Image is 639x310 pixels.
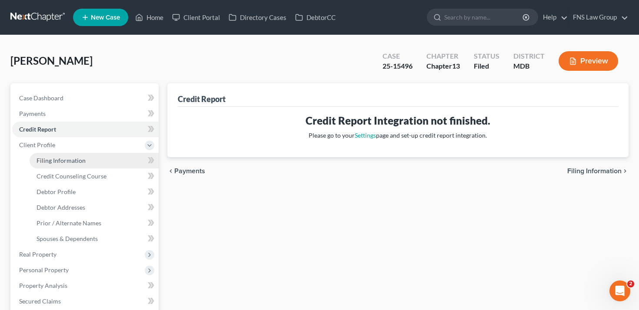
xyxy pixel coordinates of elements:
button: chevron_left Payments [167,168,205,175]
span: [PERSON_NAME] [10,54,93,67]
i: chevron_right [622,168,629,175]
span: 2 [627,280,634,287]
span: Filing Information [567,168,622,175]
h3: Credit Report Integration not finished. [185,114,612,128]
span: Secured Claims [19,297,61,305]
i: chevron_left [167,168,174,175]
div: 25-15496 [383,61,413,71]
button: Preview [559,51,618,71]
span: Debtor Addresses [37,204,85,211]
span: Payments [174,168,205,175]
a: Prior / Alternate Names [30,215,159,231]
a: Case Dashboard [12,90,159,106]
span: Spouses & Dependents [37,235,98,242]
div: Chapter [426,61,460,71]
a: Home [131,10,168,25]
div: Credit Report [178,94,226,104]
div: Filed [474,61,499,71]
a: Credit Report [12,122,159,137]
button: Filing Information chevron_right [567,168,629,175]
div: Chapter [426,51,460,61]
span: New Case [91,14,120,21]
a: Settings [355,132,376,139]
a: Property Analysis [12,278,159,294]
span: Debtor Profile [37,188,76,195]
a: Directory Cases [224,10,291,25]
div: Status [474,51,499,61]
span: Credit Report [19,125,56,133]
div: District [513,51,545,61]
span: Case Dashboard [19,94,63,102]
a: Secured Claims [12,294,159,309]
span: Personal Property [19,266,69,274]
a: Client Portal [168,10,224,25]
a: FNS Law Group [569,10,628,25]
span: Real Property [19,251,57,258]
span: Property Analysis [19,282,67,289]
span: Filing Information [37,157,86,164]
span: Payments [19,110,46,117]
a: DebtorCC [291,10,340,25]
a: Debtor Addresses [30,200,159,215]
a: Filing Information [30,153,159,168]
a: Help [539,10,568,25]
a: Spouses & Dependents [30,231,159,247]
a: Debtor Profile [30,184,159,200]
div: MDB [513,61,545,71]
iframe: Intercom live chat [609,280,630,301]
span: 13 [452,62,460,70]
a: Credit Counseling Course [30,168,159,184]
input: Search by name... [444,9,524,25]
div: Case [383,51,413,61]
span: Client Profile [19,141,55,148]
a: Payments [12,106,159,122]
span: Credit Counseling Course [37,172,106,180]
p: Please go to your page and set-up credit report integration. [185,131,612,140]
span: Prior / Alternate Names [37,219,101,227]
